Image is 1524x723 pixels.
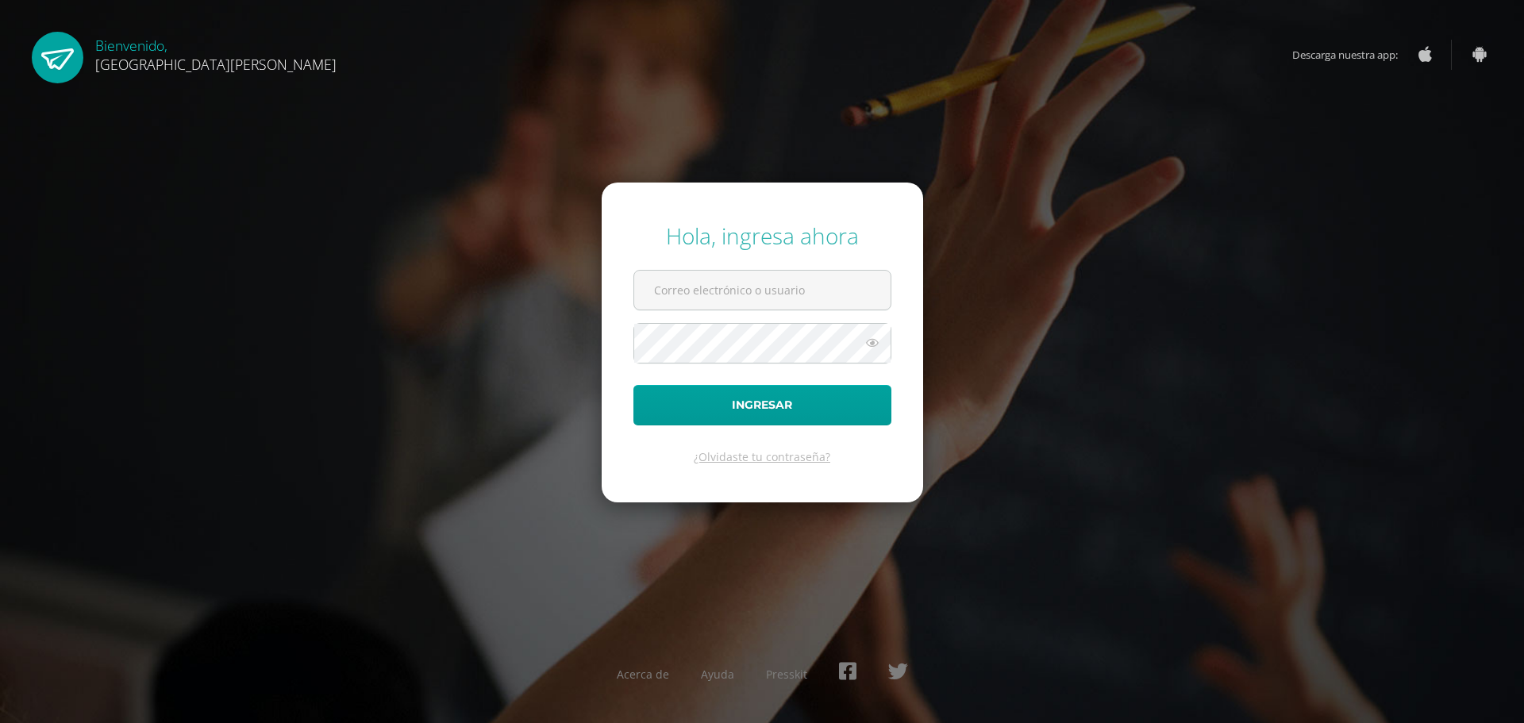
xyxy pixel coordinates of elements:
a: Ayuda [701,667,734,682]
span: Descarga nuestra app: [1292,40,1414,70]
a: ¿Olvidaste tu contraseña? [694,449,830,464]
div: Bienvenido, [95,32,337,74]
input: Correo electrónico o usuario [634,271,891,310]
a: Presskit [766,667,807,682]
button: Ingresar [633,385,891,425]
span: [GEOGRAPHIC_DATA][PERSON_NAME] [95,55,337,74]
div: Hola, ingresa ahora [633,221,891,251]
a: Acerca de [617,667,669,682]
